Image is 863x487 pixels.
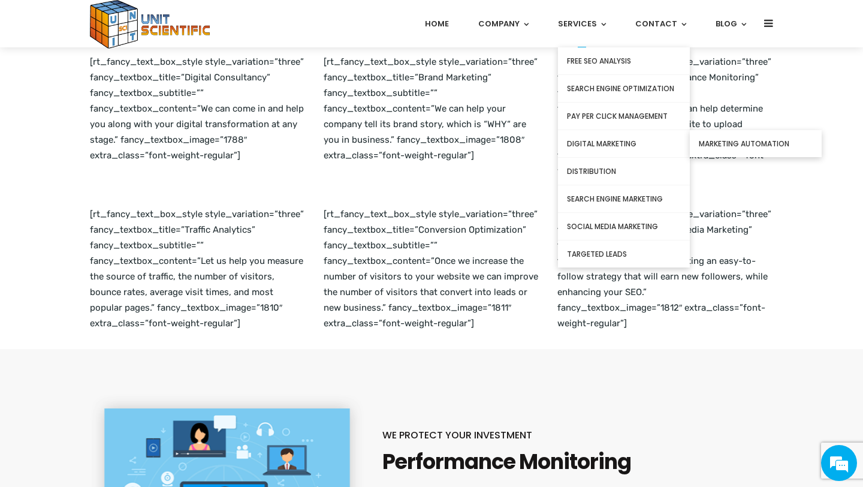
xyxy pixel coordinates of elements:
[558,185,690,213] a: Search Engine Marketing
[46,276,213,296] span: I'm an existing customer and need help
[558,103,690,130] a: Pay Per Click Management
[558,158,690,185] a: Distribution
[71,212,86,226] em: Wave
[80,76,219,91] div: Customer facing
[20,193,82,203] div: UnitSci Bot Online
[557,206,773,331] div: [rt_fancy_text_box_style style_variation=”three” fancy_textbox_title=”Social Media Marketing” fan...
[324,54,539,163] div: [rt_fancy_text_box_style style_variation=”three” fancy_textbox_title=”Brand Marketing” fancy_text...
[324,206,539,331] div: [rt_fancy_text_box_style style_variation=”three” fancy_textbox_title=”Conversion Optimization” fa...
[558,75,690,103] a: Search Engine Optimization
[558,213,690,241] a: Social Media Marketing
[382,428,774,443] h6: WE PROTECT YOUR INVESTMENT
[382,449,774,474] h3: Performance Monitoring
[80,60,219,76] div: UnitSci Bot Online
[90,54,306,163] div: [rt_fancy_text_box_style style_variation=”three” fancy_textbox_title=”Digital Consultancy” fancy_...
[13,66,31,84] div: Navigation go back
[91,249,213,270] span: I'm new here, just browsing
[558,241,690,267] a: Targeted Leads
[558,47,690,75] a: Free SEO Analysis
[90,206,306,331] div: [rt_fancy_text_box_style style_variation=”three” fancy_textbox_title=”Traffic Analytics” fancy_te...
[16,208,211,232] div: 12:02 PM
[197,6,225,35] div: Minimize live chat window
[558,130,690,158] a: Digital Marketing
[6,349,228,392] textarea: Type your message and hit 'Enter'
[690,130,822,157] a: Marketing Automation
[24,212,203,227] span: Hello there! Looking for anything specific?
[110,302,213,323] span: I want a product demo
[557,54,773,179] div: [rt_fancy_text_box_style style_variation=”three” fancy_textbox_title=”Performance Monitoring” fan...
